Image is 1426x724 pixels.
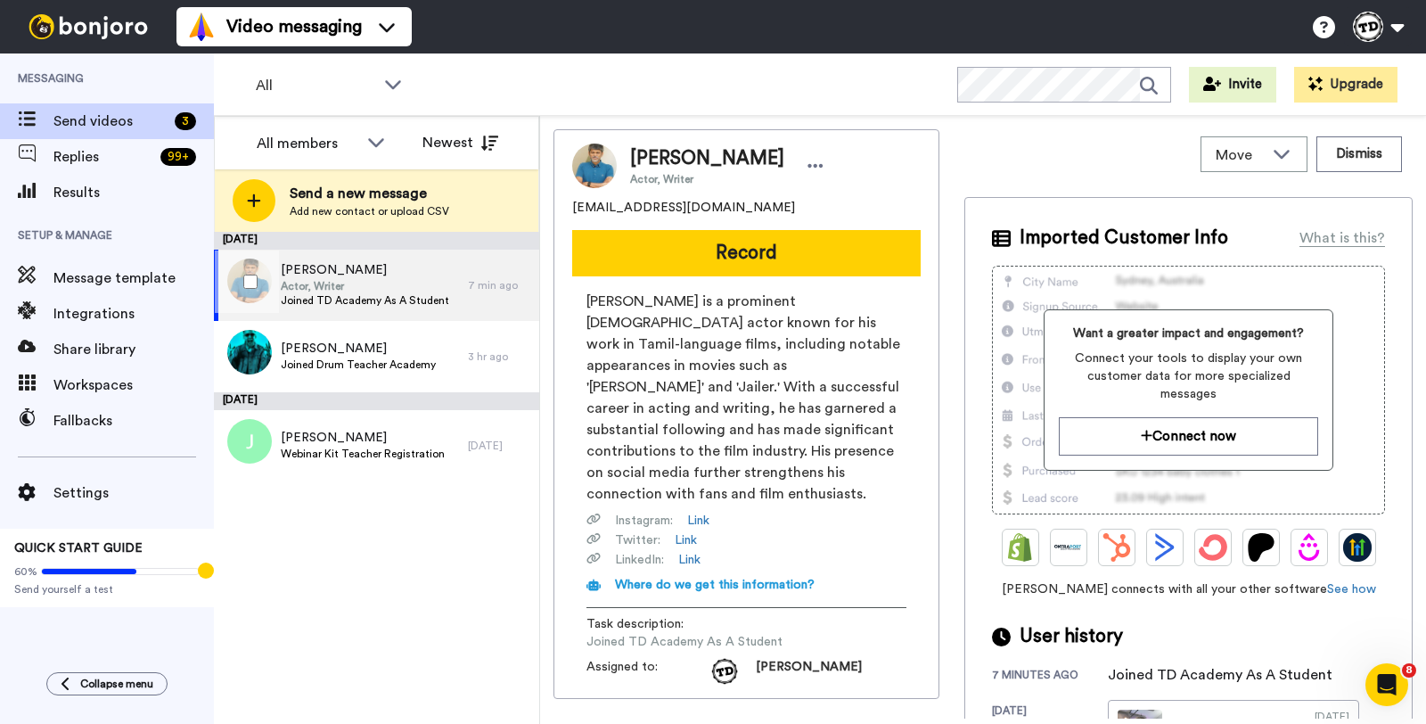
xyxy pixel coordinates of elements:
[281,340,436,358] span: [PERSON_NAME]
[678,551,701,569] a: Link
[1054,533,1083,562] img: Ontraport
[586,658,711,685] span: Assigned to:
[1299,227,1385,249] div: What is this?
[14,542,143,555] span: QUICK START GUIDE
[46,672,168,695] button: Collapse menu
[53,374,214,396] span: Workspaces
[1402,663,1416,678] span: 8
[53,146,153,168] span: Replies
[1327,583,1376,596] a: See how
[53,267,214,289] span: Message template
[1199,533,1227,562] img: ConvertKit
[257,133,358,154] div: All members
[1102,533,1131,562] img: Hubspot
[14,564,37,579] span: 60%
[281,429,445,447] span: [PERSON_NAME]
[53,482,214,504] span: Settings
[227,330,272,374] img: e1b6548d-8194-46cb-bff0-d75dd42ffa9c.jpg
[572,144,617,188] img: Image of Saravanan
[1295,533,1324,562] img: Drip
[711,658,738,685] img: abc6a855-1fab-4ad3-9eaa-95c6a538f4f2-1522350745.jpg
[256,75,375,96] span: All
[227,419,272,464] img: j.png
[281,261,449,279] span: [PERSON_NAME]
[1343,533,1372,562] img: GoHighLevel
[687,512,709,530] a: Link
[992,580,1385,598] span: [PERSON_NAME] connects with all your other software
[290,204,449,218] span: Add new contact or upload CSV
[1365,663,1408,706] iframe: Intercom live chat
[53,339,214,360] span: Share library
[615,531,660,549] span: Twitter :
[615,579,815,591] span: Where do we get this information?
[586,633,783,651] span: Joined TD Academy As A Student
[1294,67,1397,103] button: Upgrade
[1059,350,1318,403] span: Connect your tools to display your own customer data for more specialized messages
[1151,533,1179,562] img: ActiveCampaign
[1020,623,1123,650] span: User history
[1059,417,1318,456] button: Connect now
[468,439,530,453] div: [DATE]
[586,291,906,505] span: [PERSON_NAME] is a prominent [DEMOGRAPHIC_DATA] actor known for his work in Tamil-language films,...
[160,148,196,166] div: 99 +
[1020,225,1228,251] span: Imported Customer Info
[290,183,449,204] span: Send a new message
[281,293,449,308] span: Joined TD Academy As A Student
[1059,325,1318,342] span: Want a greater impact and engagement?
[1316,136,1402,172] button: Dismiss
[214,232,539,250] div: [DATE]
[53,303,214,325] span: Integrations
[615,512,673,530] span: Instagram :
[572,230,921,276] button: Record
[226,14,362,39] span: Video messaging
[281,447,445,461] span: Webinar Kit Teacher Registration
[572,199,795,217] span: [EMAIL_ADDRESS][DOMAIN_NAME]
[187,12,216,41] img: vm-color.svg
[175,112,196,130] div: 3
[214,392,539,410] div: [DATE]
[53,111,168,132] span: Send videos
[615,551,664,569] span: LinkedIn :
[675,531,697,549] a: Link
[198,563,214,579] div: Tooltip anchor
[14,582,200,596] span: Send yourself a test
[992,668,1108,686] div: 7 minutes ago
[630,172,784,186] span: Actor, Writer
[756,658,862,685] span: [PERSON_NAME]
[1006,533,1035,562] img: Shopify
[1216,144,1264,166] span: Move
[586,615,711,633] span: Task description :
[1108,664,1332,686] div: Joined TD Academy As A Student
[468,278,530,292] div: 7 min ago
[53,410,214,432] span: Fallbacks
[80,677,153,691] span: Collapse menu
[21,14,155,39] img: bj-logo-header-white.svg
[630,145,784,172] span: [PERSON_NAME]
[1189,67,1276,103] button: Invite
[468,350,530,364] div: 3 hr ago
[281,358,436,372] span: Joined Drum Teacher Academy
[1247,533,1275,562] img: Patreon
[409,125,512,160] button: Newest
[53,182,214,203] span: Results
[281,279,449,293] span: Actor, Writer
